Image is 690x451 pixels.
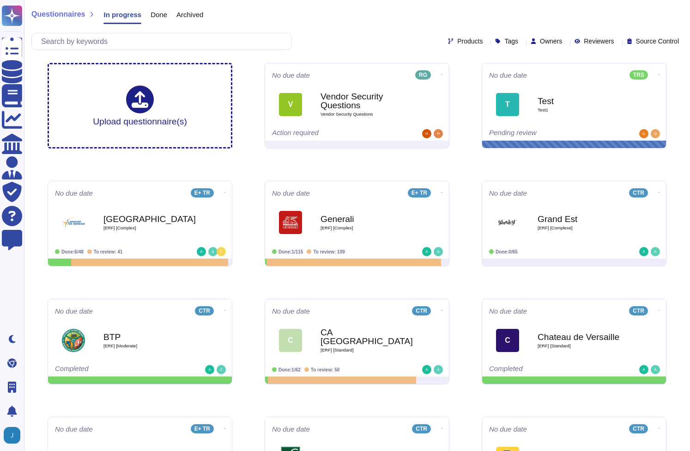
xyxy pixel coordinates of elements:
span: To review: 41 [94,249,123,254]
div: CTR [195,306,214,315]
div: C [496,329,519,352]
b: BTP [103,333,196,341]
img: user [639,129,648,138]
div: Completed [489,365,602,374]
span: No due date [489,190,527,197]
span: In progress [103,11,141,18]
span: No due date [272,308,310,315]
b: Chateau de Versaille [538,333,630,341]
img: user [4,427,20,444]
img: user [422,247,431,256]
span: [ERF] [Standard] [538,344,630,348]
span: No due date [272,426,310,432]
img: user [434,129,443,138]
span: [ERF] [Complex] [321,226,413,230]
div: Upload questionnaire(s) [93,86,187,126]
span: Test1 [538,108,630,112]
span: [ERF] [Standard] [321,348,413,352]
img: Logo [62,211,85,234]
span: No due date [489,308,527,315]
span: Reviewers [584,38,614,44]
span: No due date [55,190,93,197]
b: Test [538,97,630,105]
div: E+ TR [191,188,214,198]
img: user [651,129,660,138]
img: user [651,247,660,256]
img: user [639,365,648,374]
div: E+ TR [191,424,214,433]
span: Done: 1/115 [278,249,303,254]
div: T [496,93,519,116]
div: CTR [629,306,648,315]
img: user [217,365,226,374]
img: user [639,247,648,256]
div: CTR [629,188,648,198]
span: To review: 50 [311,367,340,372]
span: No due date [272,72,310,79]
span: Source Control [636,38,679,44]
div: RG [415,70,431,80]
div: V [279,93,302,116]
span: [ERF] [Complexe] [538,226,630,230]
img: user [208,247,218,256]
span: Vendor Security Questions [321,112,413,117]
span: No due date [272,190,310,197]
span: Questionnaires [31,11,85,18]
img: Logo [496,211,519,234]
b: Generali [321,215,413,223]
b: [GEOGRAPHIC_DATA] [103,215,196,223]
b: Grand Est [538,215,630,223]
div: CTR [629,424,648,433]
span: [ERF] [Moderate] [103,344,196,348]
div: E+ TR [408,188,431,198]
img: user [434,365,443,374]
img: user [197,247,206,256]
button: user [2,425,27,445]
span: Done [151,11,167,18]
span: Done: 1/62 [278,367,301,372]
div: CTR [412,306,431,315]
span: Done: 0/65 [496,249,518,254]
span: No due date [55,426,93,432]
span: No due date [489,426,527,432]
input: Search by keywords [36,33,291,49]
img: user [422,365,431,374]
div: Completed [55,365,168,374]
div: C [279,329,302,352]
span: [ERF] [Complex] [103,226,196,230]
img: user [651,365,660,374]
img: Logo [62,329,85,352]
img: user [217,247,226,256]
b: Vendor Security Questions [321,92,413,110]
span: Archived [176,11,203,18]
span: No due date [489,72,527,79]
div: Pending review [489,129,602,138]
span: Done: 6/48 [61,249,84,254]
img: Logo [279,211,302,234]
div: CTR [412,424,431,433]
span: To review: 109 [313,249,345,254]
span: Owners [540,38,562,44]
div: TRS [629,70,648,80]
div: Action required [272,129,385,138]
span: No due date [55,308,93,315]
img: user [205,365,214,374]
span: Products [457,38,483,44]
span: Tags [504,38,518,44]
b: CA [GEOGRAPHIC_DATA] [321,328,413,346]
img: user [434,247,443,256]
img: user [422,129,431,138]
